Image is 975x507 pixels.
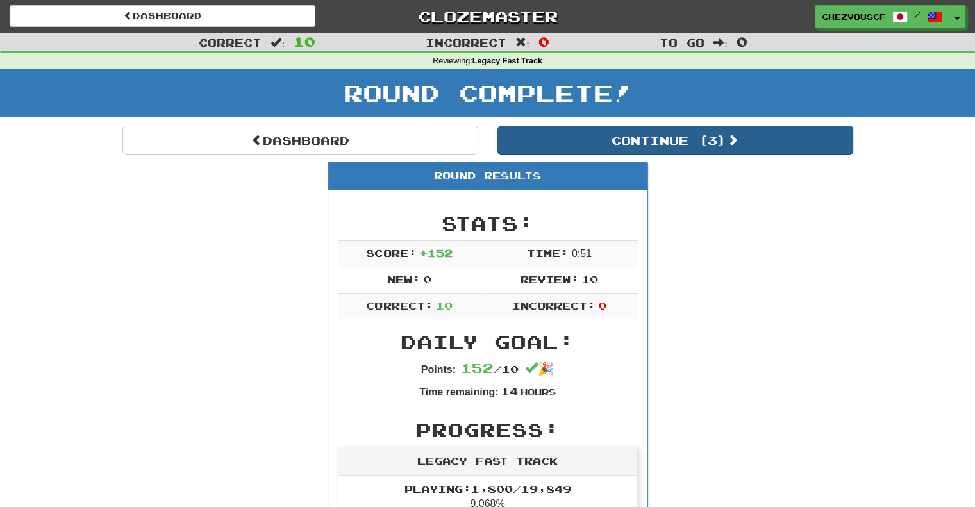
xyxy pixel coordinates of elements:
[366,247,416,259] span: Score:
[822,11,886,22] span: chezvouscf
[527,247,569,259] span: Time:
[461,360,494,376] span: 152
[713,37,728,48] span: :
[497,126,853,155] button: Continue (3)
[737,34,747,49] span: 0
[472,56,542,65] strong: Legacy Fast Track
[328,162,647,190] div: Round Results
[338,331,638,353] h2: Daily Goal:
[914,10,921,19] span: /
[521,273,579,285] span: Review:
[660,36,704,49] span: To go
[419,247,453,259] span: + 152
[366,299,433,312] span: Correct:
[521,386,556,397] small: Hours
[4,80,971,106] h1: Round Complete!
[581,273,598,285] span: 10
[598,299,606,312] span: 0
[122,126,478,155] a: Dashboard
[419,386,498,397] strong: Time remaining:
[335,5,640,28] a: Clozemaster
[294,34,315,49] span: 10
[271,37,285,48] span: :
[404,483,571,495] span: Playing: 1,800 / 19,849
[387,273,421,285] span: New:
[436,299,453,312] span: 10
[501,385,517,397] span: 14
[338,213,638,234] h2: Stats:
[199,36,262,49] span: Correct
[421,364,456,375] strong: Points:
[515,37,529,48] span: :
[338,447,637,476] div: Legacy Fast Track
[338,419,638,440] h2: Progress:
[525,362,554,376] span: 🎉
[461,363,519,375] span: / 10
[815,5,949,28] a: chezvouscf /
[512,299,596,312] span: Incorrect:
[538,34,549,49] span: 0
[572,248,592,259] span: 0 : 51
[423,273,431,285] span: 0
[426,36,506,49] span: Incorrect
[10,5,315,27] a: Dashboard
